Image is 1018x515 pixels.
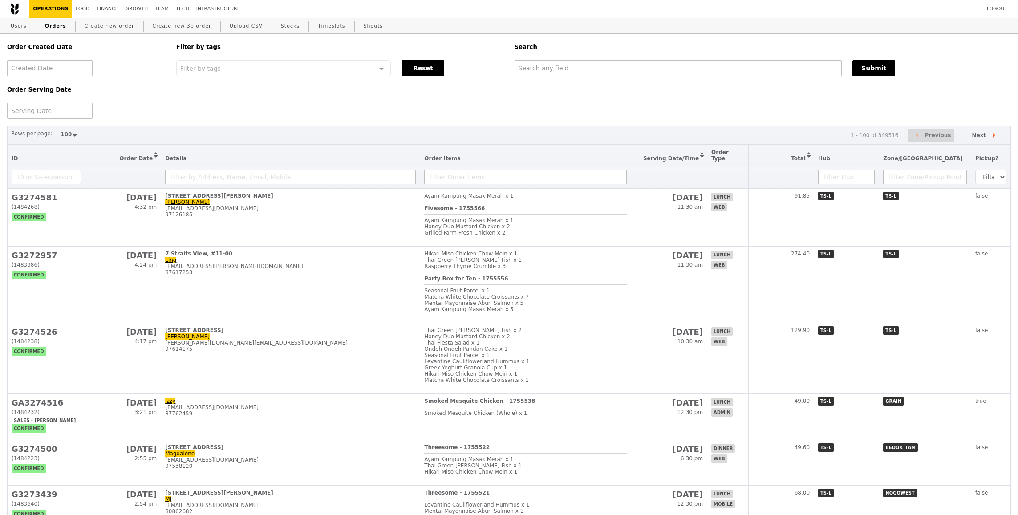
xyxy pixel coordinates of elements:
div: Seasonal Fruit Parcel x 1 [424,352,627,358]
input: Filter Hub [818,170,875,184]
span: lunch [711,490,733,498]
span: TS-L [883,250,899,258]
button: Previous [908,129,954,142]
div: [EMAIL_ADDRESS][DOMAIN_NAME] [165,205,416,211]
span: confirmed [12,271,46,279]
span: Seasonal Fruit Parcel x 1 [424,288,490,294]
h2: [DATE] [89,193,157,202]
a: MJ [165,496,171,502]
span: Pickup? [975,155,998,162]
span: Sales - [PERSON_NAME] [12,416,78,425]
div: [EMAIL_ADDRESS][PERSON_NAME][DOMAIN_NAME] [165,263,416,269]
div: 97126185 [165,211,416,218]
div: Raspberry Thyme Crumble x 3 [424,263,627,269]
span: 12:30 pm [677,409,703,415]
span: Order Type [711,149,729,162]
b: Threesome - 1755521 [424,490,490,496]
b: Party Box for Ten - 1755556 [424,276,508,282]
input: Created Date [7,60,93,76]
div: [PERSON_NAME][DOMAIN_NAME][EMAIL_ADDRESS][DOMAIN_NAME] [165,340,416,346]
input: Filter Order Items [424,170,627,184]
span: 11:30 am [677,262,703,268]
input: Search any field [515,60,842,76]
span: confirmed [12,347,46,356]
span: Order Items [424,155,460,162]
span: 12:30 pm [677,501,703,507]
span: Filter by tags [180,64,221,72]
div: 97614175 [165,346,416,352]
span: 4:32 pm [134,204,157,210]
h2: [DATE] [635,193,703,202]
span: Zone/[GEOGRAPHIC_DATA] [883,155,963,162]
span: true [975,398,986,404]
input: Serving Date [7,103,93,119]
h2: G3274500 [12,444,81,454]
span: Ayam Kampung Masak Merah x 5 [424,306,513,312]
h5: Search [515,44,1011,50]
div: [EMAIL_ADDRESS][DOMAIN_NAME] [165,404,416,410]
span: confirmed [12,464,46,473]
span: Grilled Farm Fresh Chicken x 2 [424,230,505,236]
span: ID [12,155,18,162]
div: [STREET_ADDRESS] [165,444,416,450]
a: Upload CSV [226,18,266,34]
span: false [975,490,988,496]
span: false [975,251,988,257]
div: Greek Yoghurt Granola Cup x 1 [424,365,627,371]
span: TS-L [883,192,899,200]
label: Rows per page: [11,129,53,138]
div: Ondeh Ondeh Pandan Cake x 1 [424,346,627,352]
h5: Order Created Date [7,44,166,50]
a: Create new 3p order [149,18,215,34]
span: web [711,203,727,211]
span: Matcha White Chocolate Croissants x 7 [424,294,529,300]
h2: GA3274516 [12,398,81,407]
div: 97538120 [165,463,416,469]
span: Mentai Mayonnaise Aburi Salmon x 1 [424,508,523,514]
h2: [DATE] [635,327,703,337]
span: lunch [711,398,733,406]
span: 2:55 pm [134,455,157,462]
span: TS-L [818,250,834,258]
b: Smoked Mesquite Chicken - 1755538 [424,398,535,404]
button: Next [964,129,1007,142]
h2: [DATE] [635,398,703,407]
div: Hikari Miso Chicken Chow Mein x 1 [424,371,627,377]
a: Users [7,18,30,34]
div: (1484223) [12,455,81,462]
span: Honey Duo Mustard Chicken x 2 [424,223,510,230]
input: Filter by Address, Name, Email, Mobile [165,170,416,184]
h2: [DATE] [89,327,157,337]
div: Honey Duo Mustard Chicken x 2 [424,333,627,340]
h2: [DATE] [89,490,157,499]
div: (1484238) [12,338,81,345]
span: NOGOWEST [883,489,917,497]
span: 4:24 pm [134,262,157,268]
span: TS-L [818,397,834,406]
a: [PERSON_NAME] [165,199,210,205]
h5: Order Serving Date [7,86,166,93]
span: Ayam Kampung Masak Merah x 1 [424,217,513,223]
div: Hikari Miso Chicken Chow Mein x 1 [424,251,627,257]
span: 11:30 am [677,204,703,210]
span: TS-L [883,326,899,335]
div: [EMAIL_ADDRESS][DOMAIN_NAME] [165,502,416,508]
div: 87617253 [165,269,416,276]
div: [STREET_ADDRESS][PERSON_NAME] [165,490,416,496]
a: Orders [41,18,70,34]
span: Next [972,130,986,141]
span: GRAIN [883,397,904,406]
span: confirmed [12,424,46,433]
h2: [DATE] [635,444,703,454]
span: Smoked Mesquite Chicken (Whole) x 1 [424,410,527,416]
div: Matcha White Chocolate Croissants x 1 [424,377,627,383]
span: 2:54 pm [134,501,157,507]
span: confirmed [12,213,46,221]
span: Ayam Kampung Masak Merah x 1 [424,456,513,462]
span: 49.60 [795,444,810,450]
div: 87762459 [165,410,416,417]
div: 80862682 [165,508,416,515]
h2: G3273439 [12,490,81,499]
button: Reset [402,60,444,76]
a: Izzy [165,398,175,404]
